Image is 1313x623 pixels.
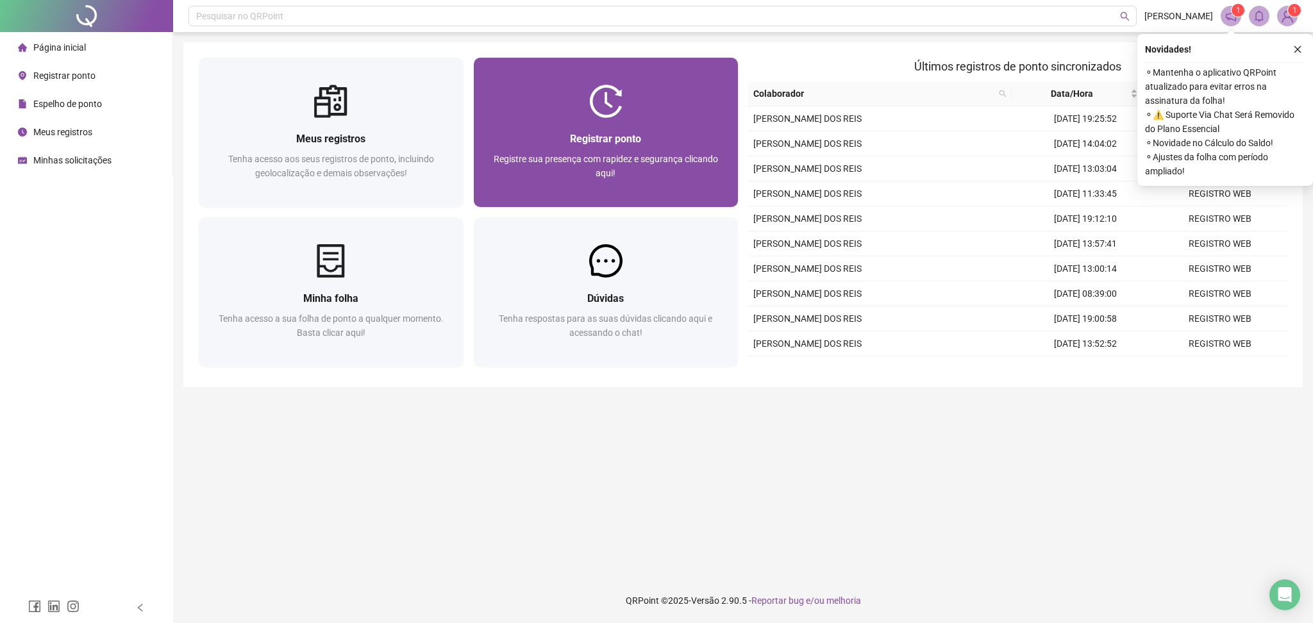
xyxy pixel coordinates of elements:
span: 1 [1236,6,1241,15]
div: Open Intercom Messenger [1269,579,1300,610]
span: Tenha respostas para as suas dúvidas clicando aqui e acessando o chat! [499,313,712,338]
td: REGISTRO WEB [1153,231,1287,256]
td: REGISTRO WEB [1153,181,1287,206]
span: ⚬ Novidade no Cálculo do Saldo! [1145,136,1305,150]
a: Registrar pontoRegistre sua presença com rapidez e segurança clicando aqui! [474,58,739,207]
span: Dúvidas [587,292,624,304]
span: environment [18,71,27,80]
span: [PERSON_NAME] DOS REIS [753,213,862,224]
td: [DATE] 14:04:02 [1018,131,1153,156]
span: ⚬ Mantenha o aplicativo QRPoint atualizado para evitar erros na assinatura da folha! [1145,65,1305,108]
span: Colaborador [753,87,994,101]
span: Registre sua presença com rapidez e segurança clicando aqui! [494,154,718,178]
span: Últimos registros de ponto sincronizados [914,60,1121,73]
td: REGISTRO WEB [1153,306,1287,331]
td: [DATE] 19:12:10 [1018,206,1153,231]
span: close [1293,45,1302,54]
span: ⚬ Ajustes da folha com período ampliado! [1145,150,1305,178]
span: Meus registros [33,127,92,137]
span: search [999,90,1007,97]
span: bell [1253,10,1265,22]
span: [PERSON_NAME] DOS REIS [753,188,862,199]
td: REGISTRO WEB [1153,281,1287,306]
img: 83332 [1278,6,1297,26]
span: [PERSON_NAME] DOS REIS [753,138,862,149]
span: [PERSON_NAME] DOS REIS [753,113,862,124]
a: DúvidasTenha respostas para as suas dúvidas clicando aqui e acessando o chat! [474,217,739,367]
td: [DATE] 19:00:58 [1018,306,1153,331]
footer: QRPoint © 2025 - 2.90.5 - [173,578,1313,623]
span: left [136,603,145,612]
span: Reportar bug e/ou melhoria [751,595,861,606]
span: [PERSON_NAME] DOS REIS [753,288,862,299]
span: Novidades ! [1145,42,1191,56]
span: notification [1225,10,1237,22]
td: REGISTRO WEB [1153,206,1287,231]
span: Espelho de ponto [33,99,102,109]
td: [DATE] 13:01:39 [1018,356,1153,381]
span: Data/Hora [1017,87,1128,101]
span: Minhas solicitações [33,155,112,165]
span: instagram [67,600,79,613]
sup: 1 [1232,4,1244,17]
span: Meus registros [296,133,365,145]
td: REGISTRO WEB [1153,256,1287,281]
span: ⚬ ⚠️ Suporte Via Chat Será Removido do Plano Essencial [1145,108,1305,136]
span: home [18,43,27,52]
span: Tenha acesso a sua folha de ponto a qualquer momento. Basta clicar aqui! [219,313,444,338]
span: [PERSON_NAME] DOS REIS [753,338,862,349]
span: [PERSON_NAME] [1144,9,1213,23]
span: Página inicial [33,42,86,53]
span: file [18,99,27,108]
td: [DATE] 13:52:52 [1018,331,1153,356]
td: [DATE] 19:25:52 [1018,106,1153,131]
span: Versão [691,595,719,606]
td: [DATE] 13:00:14 [1018,256,1153,281]
td: [DATE] 13:57:41 [1018,231,1153,256]
a: Meus registrosTenha acesso aos seus registros de ponto, incluindo geolocalização e demais observa... [199,58,464,207]
span: [PERSON_NAME] DOS REIS [753,313,862,324]
span: Minha folha [303,292,358,304]
span: search [1120,12,1130,21]
td: [DATE] 11:33:45 [1018,181,1153,206]
span: search [996,84,1009,103]
span: Tenha acesso aos seus registros de ponto, incluindo geolocalização e demais observações! [228,154,434,178]
a: Minha folhaTenha acesso a sua folha de ponto a qualquer momento. Basta clicar aqui! [199,217,464,367]
th: Data/Hora [1012,81,1143,106]
td: [DATE] 13:03:04 [1018,156,1153,181]
td: REGISTRO WEB [1153,331,1287,356]
td: REGISTRO WEB [1153,356,1287,381]
span: [PERSON_NAME] DOS REIS [753,238,862,249]
span: [PERSON_NAME] DOS REIS [753,263,862,274]
span: 1 [1292,6,1297,15]
span: schedule [18,156,27,165]
span: linkedin [47,600,60,613]
span: Registrar ponto [570,133,641,145]
span: facebook [28,600,41,613]
span: [PERSON_NAME] DOS REIS [753,163,862,174]
sup: Atualize o seu contato no menu Meus Dados [1288,4,1301,17]
span: Registrar ponto [33,71,96,81]
span: clock-circle [18,128,27,137]
td: [DATE] 08:39:00 [1018,281,1153,306]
